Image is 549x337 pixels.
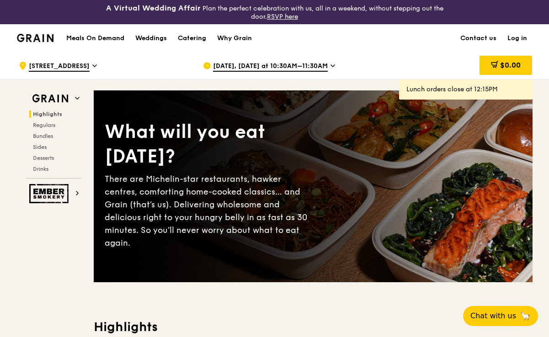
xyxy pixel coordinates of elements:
[33,133,53,139] span: Bundles
[135,25,167,52] div: Weddings
[29,90,71,107] img: Grain web logo
[130,25,172,52] a: Weddings
[33,122,55,128] span: Regulars
[463,306,538,326] button: Chat with us🦙
[91,4,458,21] div: Plan the perfect celebration with us, all in a weekend, without stepping out the door.
[213,62,328,72] span: [DATE], [DATE] at 10:30AM–11:30AM
[66,34,124,43] h1: Meals On Demand
[267,13,298,21] a: RSVP here
[33,166,48,172] span: Drinks
[455,25,502,52] a: Contact us
[33,111,62,117] span: Highlights
[17,24,54,51] a: GrainGrain
[105,173,313,249] div: There are Michelin-star restaurants, hawker centres, comforting home-cooked classics… and Grain (...
[172,25,212,52] a: Catering
[29,184,71,203] img: Ember Smokery web logo
[105,120,313,169] div: What will you eat [DATE]?
[500,61,521,69] span: $0.00
[470,311,516,321] span: Chat with us
[29,62,90,72] span: [STREET_ADDRESS]
[178,25,206,52] div: Catering
[520,311,531,321] span: 🦙
[406,85,525,94] div: Lunch orders close at 12:15PM
[212,25,257,52] a: Why Grain
[217,25,252,52] div: Why Grain
[502,25,533,52] a: Log in
[33,155,54,161] span: Desserts
[33,144,47,150] span: Sides
[106,4,201,13] h3: A Virtual Wedding Affair
[94,319,533,335] h3: Highlights
[17,34,54,42] img: Grain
